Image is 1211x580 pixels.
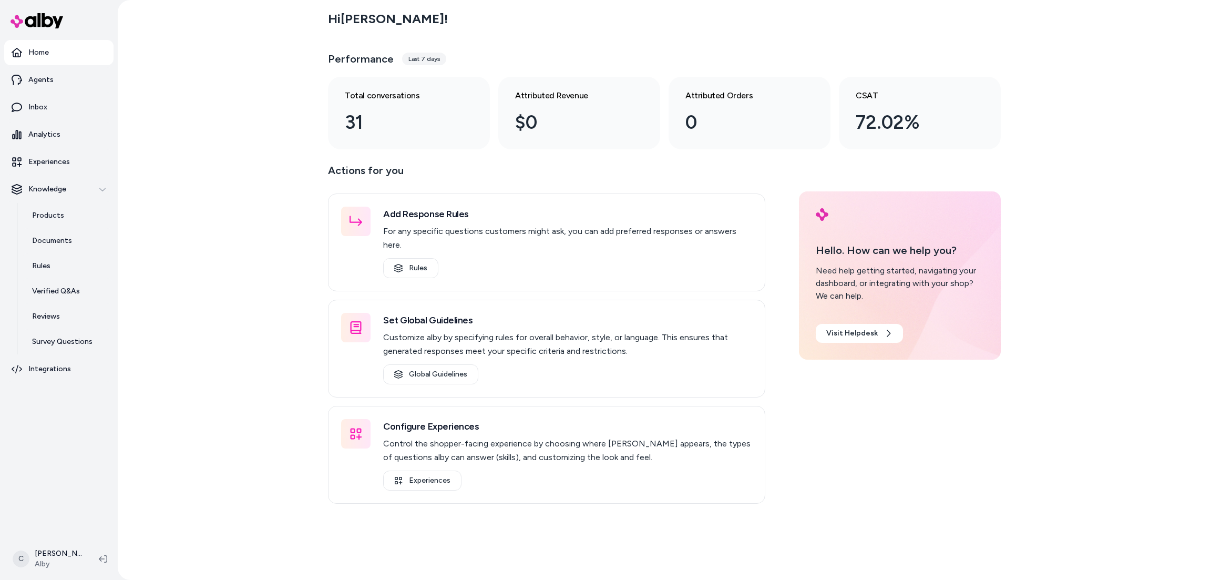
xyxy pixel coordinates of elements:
p: Home [28,47,49,58]
p: [PERSON_NAME] [35,548,82,559]
div: 31 [345,108,456,137]
a: Visit Helpdesk [816,324,903,343]
a: Analytics [4,122,114,147]
span: C [13,551,29,567]
h3: Total conversations [345,89,456,102]
p: Documents [32,236,72,246]
p: Experiences [28,157,70,167]
a: Inbox [4,95,114,120]
a: Global Guidelines [383,364,478,384]
a: Home [4,40,114,65]
p: Knowledge [28,184,66,195]
button: C[PERSON_NAME]Alby [6,542,90,576]
h3: Performance [328,52,394,66]
h3: Set Global Guidelines [383,313,752,328]
a: Survey Questions [22,329,114,354]
a: Attributed Orders 0 [669,77,830,149]
p: Actions for you [328,162,765,187]
p: Agents [28,75,54,85]
a: Rules [383,258,438,278]
h3: Configure Experiences [383,419,752,434]
button: Knowledge [4,177,114,202]
p: Customize alby by specifying rules for overall behavior, style, or language. This ensures that ge... [383,331,752,358]
p: Analytics [28,129,60,140]
a: Documents [22,228,114,253]
img: alby Logo [11,13,63,28]
p: Products [32,210,64,221]
div: Need help getting started, navigating your dashboard, or integrating with your shop? We can help. [816,264,984,302]
div: Last 7 days [402,53,446,65]
p: Control the shopper-facing experience by choosing where [PERSON_NAME] appears, the types of quest... [383,437,752,464]
img: alby Logo [816,208,828,221]
p: Reviews [32,311,60,322]
p: Inbox [28,102,47,113]
p: Survey Questions [32,337,93,347]
h3: Add Response Rules [383,207,752,221]
a: Experiences [4,149,114,175]
p: For any specific questions customers might ask, you can add preferred responses or answers here. [383,225,752,252]
a: Rules [22,253,114,279]
a: Products [22,203,114,228]
a: Attributed Revenue $0 [498,77,660,149]
p: Verified Q&As [32,286,80,297]
a: Agents [4,67,114,93]
a: Total conversations 31 [328,77,490,149]
div: $0 [515,108,627,137]
h3: CSAT [856,89,967,102]
div: 72.02% [856,108,967,137]
a: Reviews [22,304,114,329]
a: Integrations [4,357,114,382]
a: Experiences [383,471,461,491]
a: CSAT 72.02% [839,77,1001,149]
h3: Attributed Orders [685,89,797,102]
a: Verified Q&As [22,279,114,304]
div: 0 [685,108,797,137]
p: Rules [32,261,50,271]
p: Integrations [28,364,71,374]
h3: Attributed Revenue [515,89,627,102]
p: Hello. How can we help you? [816,242,984,258]
h2: Hi [PERSON_NAME] ! [328,11,448,27]
span: Alby [35,559,82,569]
